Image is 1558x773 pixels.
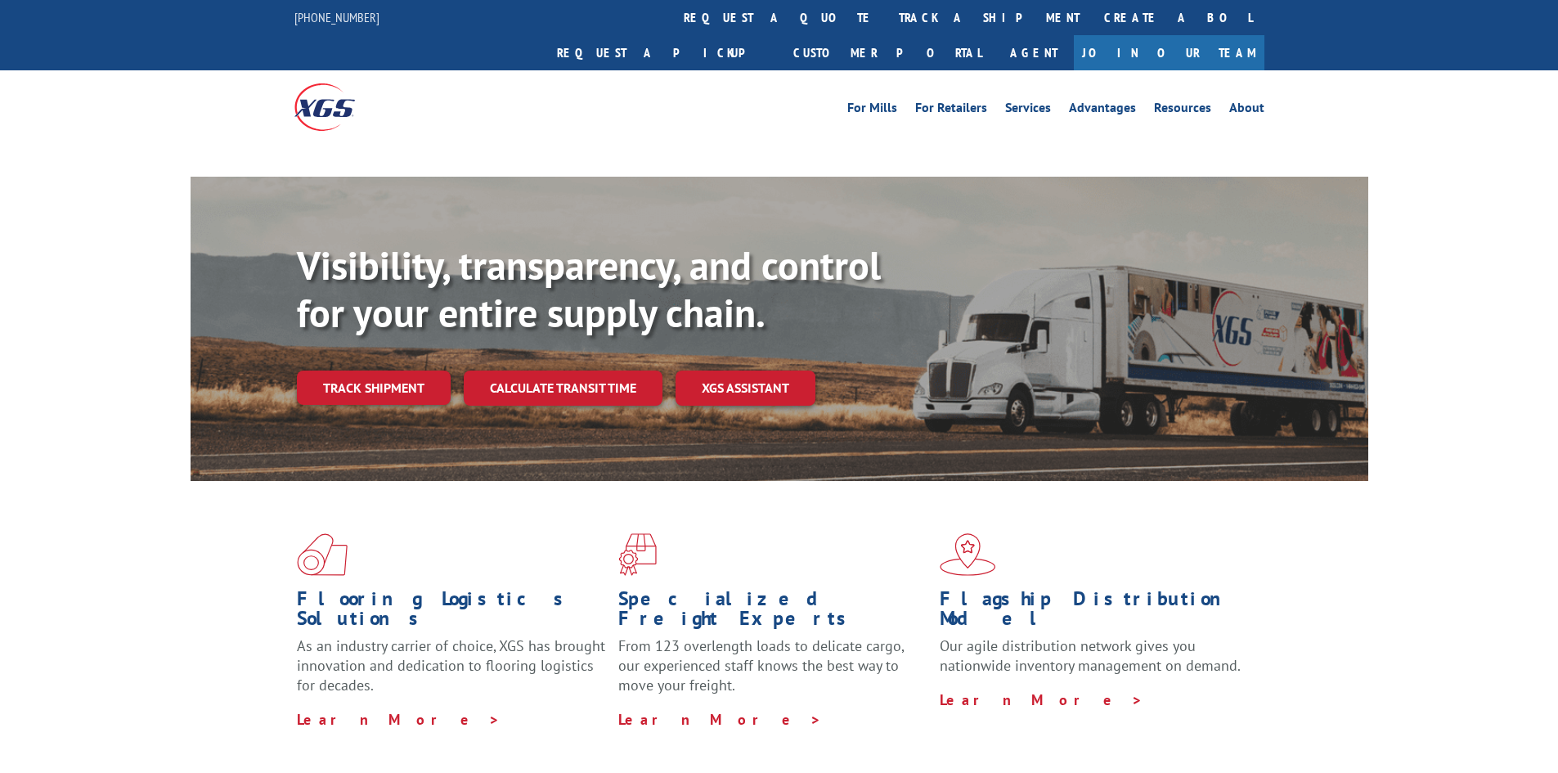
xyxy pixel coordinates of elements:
a: Learn More > [297,710,501,729]
a: Advantages [1069,101,1136,119]
img: xgs-icon-flagship-distribution-model-red [940,533,996,576]
img: xgs-icon-focused-on-flooring-red [618,533,657,576]
span: As an industry carrier of choice, XGS has brought innovation and dedication to flooring logistics... [297,636,605,694]
span: Our agile distribution network gives you nationwide inventory management on demand. [940,636,1241,675]
h1: Specialized Freight Experts [618,589,927,636]
b: Visibility, transparency, and control for your entire supply chain. [297,240,881,338]
h1: Flagship Distribution Model [940,589,1249,636]
a: Learn More > [618,710,822,729]
a: Join Our Team [1074,35,1264,70]
a: For Mills [847,101,897,119]
a: Resources [1154,101,1211,119]
img: xgs-icon-total-supply-chain-intelligence-red [297,533,348,576]
a: Agent [994,35,1074,70]
a: XGS ASSISTANT [676,371,815,406]
a: Track shipment [297,371,451,405]
a: For Retailers [915,101,987,119]
a: Calculate transit time [464,371,662,406]
h1: Flooring Logistics Solutions [297,589,606,636]
p: From 123 overlength loads to delicate cargo, our experienced staff knows the best way to move you... [618,636,927,709]
a: About [1229,101,1264,119]
a: Learn More > [940,690,1143,709]
a: Services [1005,101,1051,119]
a: Customer Portal [781,35,994,70]
a: Request a pickup [545,35,781,70]
a: [PHONE_NUMBER] [294,9,379,25]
